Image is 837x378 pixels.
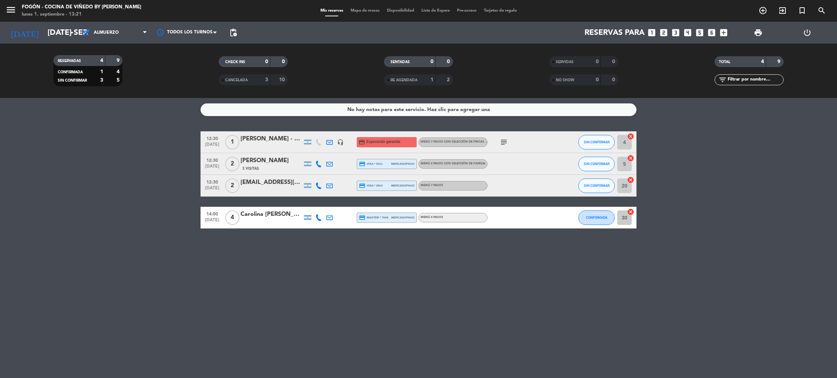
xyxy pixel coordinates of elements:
span: [DATE] [203,186,221,194]
span: 2 [225,157,239,171]
span: Menú 4 Pasos con selección de familia [421,162,485,165]
span: SIN CONFIRMAR [584,140,610,144]
strong: 10 [279,77,286,82]
strong: 4 [117,69,121,74]
i: add_circle_outline [759,6,767,15]
span: Menú 4 pasos [421,216,443,219]
span: 3 Visitas [242,166,259,172]
span: Reservas para [585,28,644,37]
strong: 9 [117,58,121,63]
i: cancel [627,155,634,162]
span: 4 [225,210,239,225]
span: Menú 7 pasos con selección de Fincas [421,140,504,143]
i: menu [5,4,16,15]
button: CONFIRMADA [578,210,615,225]
i: exit_to_app [778,6,787,15]
span: mercadopago [391,183,415,188]
span: SIN CONFIRMAR [58,79,87,82]
i: looks_6 [707,28,716,37]
span: Lista de Espera [418,9,453,13]
div: [EMAIL_ADDRESS][DOMAIN_NAME] [240,178,302,187]
strong: 0 [282,59,286,64]
strong: 0 [430,59,433,64]
strong: 1 [100,69,103,74]
span: Pre-acceso [453,9,480,13]
span: Almuerzo [94,30,119,35]
strong: 1 [430,77,433,82]
span: [DATE] [203,142,221,151]
span: SERVIDAS [556,60,574,64]
div: lunes 1. septiembre - 13:21 [22,11,141,18]
span: RE AGENDADA [391,78,417,82]
input: Filtrar por nombre... [727,76,783,84]
span: SIN CONFIRMAR [584,162,610,166]
span: RESERVADAS [58,59,81,63]
span: 12:30 [203,156,221,164]
span: mercadopago [391,215,415,220]
i: looks_4 [683,28,692,37]
span: 14:00 [203,209,221,218]
i: subject [500,138,508,147]
i: turned_in_not [798,6,806,15]
div: [PERSON_NAME] - mdz wine tour [240,134,302,144]
span: 2 [225,178,239,193]
i: cancel [627,208,634,215]
strong: 3 [265,77,268,82]
span: CHECK INS [225,60,245,64]
span: [DATE] [203,164,221,172]
i: filter_list [718,75,727,84]
i: looks_3 [671,28,680,37]
div: Carolina [PERSON_NAME] [240,210,302,219]
strong: 0 [265,59,268,64]
strong: 4 [761,59,764,64]
strong: 3 [100,78,103,83]
button: SIN CONFIRMAR [578,135,615,149]
strong: 0 [612,77,616,82]
strong: 2 [447,77,451,82]
i: credit_card [359,139,365,145]
div: Fogón - Cocina de viñedo by [PERSON_NAME] [22,4,141,11]
i: cancel [627,133,634,140]
strong: 0 [447,59,451,64]
div: [PERSON_NAME] [240,156,302,165]
span: Mapa de mesas [347,9,383,13]
i: arrow_drop_down [68,28,76,37]
i: looks_5 [695,28,704,37]
span: 1 [225,135,239,149]
strong: 4 [100,58,103,63]
span: Tarjetas de regalo [480,9,521,13]
span: Esperando garantía [367,139,400,145]
strong: 0 [596,59,599,64]
span: visa * 0914 [359,182,383,189]
i: credit_card [359,182,365,189]
i: credit_card [359,214,365,221]
i: credit_card [359,161,365,167]
div: LOG OUT [783,22,832,44]
span: pending_actions [229,28,238,37]
span: CONFIRMADA [586,215,607,219]
i: search [817,6,826,15]
span: [DATE] [203,218,221,226]
span: Mis reservas [317,9,347,13]
i: add_box [719,28,728,37]
span: Disponibilidad [383,9,418,13]
span: master * 7649 [359,214,388,221]
span: Menú 7 pasos [421,184,443,187]
i: cancel [627,176,634,184]
strong: 0 [596,77,599,82]
span: CONFIRMADA [58,70,83,74]
i: looks_two [659,28,668,37]
span: print [754,28,763,37]
span: SIN CONFIRMAR [584,184,610,188]
span: visa * 0211 [359,161,383,167]
i: headset_mic [337,139,344,145]
strong: 9 [777,59,782,64]
button: SIN CONFIRMAR [578,157,615,171]
span: NO SHOW [556,78,574,82]
span: SENTADAS [391,60,410,64]
span: 12:30 [203,177,221,186]
strong: 5 [117,78,121,83]
strong: 0 [612,59,616,64]
i: looks_one [647,28,656,37]
i: [DATE] [5,25,44,41]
